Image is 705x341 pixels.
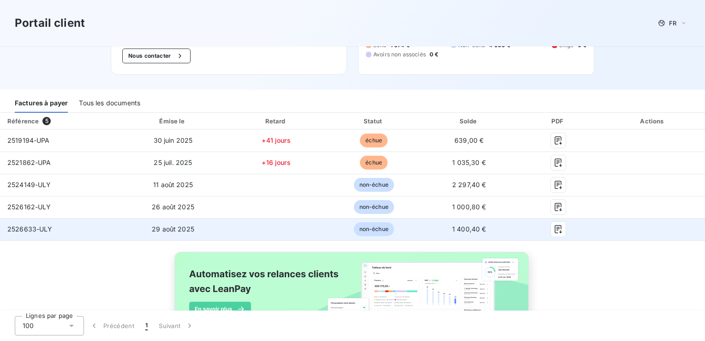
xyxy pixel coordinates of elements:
div: Factures à payer [15,93,68,113]
h3: Portail client [15,15,85,31]
button: 1 [140,316,153,335]
div: Référence [7,117,39,125]
div: Tous les documents [79,93,140,113]
span: échue [360,156,388,170]
button: Nous contacter [122,49,191,63]
span: 29 août 2025 [152,225,194,233]
button: Précédent [84,316,140,335]
span: 2519194-UPA [7,136,50,144]
span: 2 297,40 € [452,181,486,189]
span: 2526633-ULY [7,225,53,233]
span: 1 [145,321,148,330]
span: 30 juin 2025 [154,136,193,144]
span: 11 août 2025 [153,181,193,189]
div: Solde [424,116,514,126]
div: Actions [603,116,703,126]
div: Statut [328,116,420,126]
span: +16 jours [262,158,290,166]
span: 0 € [430,50,438,59]
span: 2524149-ULY [7,181,51,189]
span: FR [669,19,676,27]
span: non-échue [354,222,394,236]
span: 1 000,80 € [452,203,486,211]
div: Émise le [121,116,225,126]
span: 1 035,30 € [452,158,486,166]
span: non-échue [354,200,394,214]
span: Avoirs non associés [373,50,426,59]
span: 100 [23,321,34,330]
div: PDF [518,116,599,126]
button: Suivant [153,316,200,335]
span: 2521862-UPA [7,158,51,166]
span: 2526162-ULY [7,203,51,211]
span: 25 juil. 2025 [154,158,192,166]
span: 5 [42,117,51,125]
div: Retard [229,116,324,126]
span: +41 jours [262,136,290,144]
span: 26 août 2025 [152,203,194,211]
span: non-échue [354,178,394,192]
span: 639,00 € [454,136,484,144]
span: échue [360,134,388,147]
span: 1 400,40 € [452,225,486,233]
